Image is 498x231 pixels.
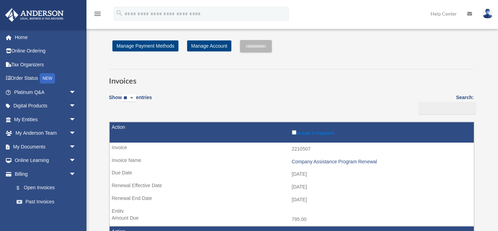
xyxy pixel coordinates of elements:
[110,213,474,226] td: 795.00
[93,12,102,18] a: menu
[69,85,83,99] span: arrow_drop_down
[69,167,83,181] span: arrow_drop_down
[110,168,474,181] td: [DATE]
[110,181,474,194] td: [DATE]
[5,85,86,99] a: Platinum Q&Aarrow_drop_down
[40,73,55,84] div: NEW
[482,9,493,19] img: User Pic
[5,44,86,58] a: Online Ordering
[5,154,86,167] a: Online Learningarrow_drop_down
[93,10,102,18] i: menu
[5,140,86,154] a: My Documentsarrow_drop_down
[110,143,474,156] td: 2210507
[109,93,152,109] label: Show entries
[109,69,474,86] h3: Invoices
[292,130,296,135] input: Include in Payment
[187,40,231,51] a: Manage Account
[292,159,471,165] div: Company Assistance Program Renewal
[10,181,80,195] a: $Open Invoices
[122,94,136,102] select: Showentries
[10,195,83,209] a: Past Invoices
[416,93,474,115] label: Search:
[69,140,83,154] span: arrow_drop_down
[116,9,123,17] i: search
[292,129,471,136] label: Include in Payment
[5,30,86,44] a: Home
[5,99,86,113] a: Digital Productsarrow_drop_down
[5,58,86,71] a: Tax Organizers
[69,99,83,113] span: arrow_drop_down
[69,113,83,127] span: arrow_drop_down
[69,126,83,141] span: arrow_drop_down
[5,113,86,126] a: My Entitiesarrow_drop_down
[20,184,24,192] span: $
[5,167,83,181] a: Billingarrow_drop_down
[5,126,86,140] a: My Anderson Teamarrow_drop_down
[5,71,86,86] a: Order StatusNEW
[112,40,178,51] a: Manage Payment Methods
[418,102,476,115] input: Search:
[3,8,66,22] img: Anderson Advisors Platinum Portal
[69,154,83,168] span: arrow_drop_down
[110,193,474,206] td: [DATE]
